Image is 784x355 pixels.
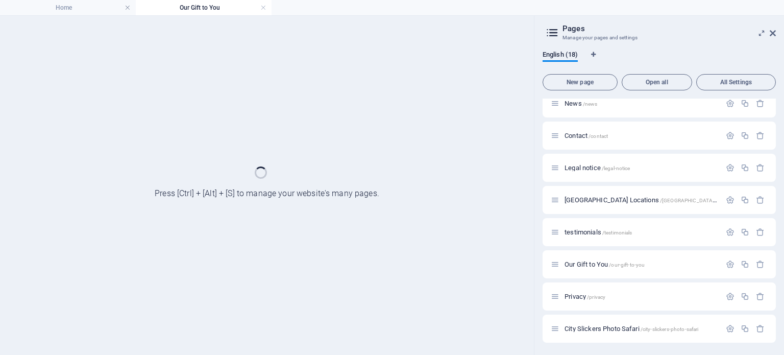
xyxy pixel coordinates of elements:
span: Click to open page [565,196,737,204]
span: Click to open page [565,293,605,300]
span: Click to open page [565,325,698,333]
div: Settings [726,196,734,204]
button: Open all [622,74,692,90]
div: testimonials/testimonials [561,229,721,235]
div: Remove [756,99,765,108]
div: Settings [726,99,734,108]
span: /our-gift-to-you [609,262,645,268]
div: Contact/contact [561,132,721,139]
span: New page [547,79,613,85]
div: Settings [726,163,734,172]
div: Remove [756,324,765,333]
div: Duplicate [741,228,749,236]
span: /city-slickers-photo-safari [641,326,699,332]
h3: Manage your pages and settings [562,33,755,42]
span: Click to open page [565,100,597,107]
div: Remove [756,131,765,140]
div: Remove [756,163,765,172]
span: Click to open page [565,132,608,139]
span: All Settings [701,79,771,85]
span: English (18) [543,49,578,63]
span: /privacy [587,294,605,300]
div: News/news [561,100,721,107]
div: Our Gift to You/our-gift-to-you [561,261,721,268]
h2: Pages [562,24,776,33]
div: Duplicate [741,260,749,269]
button: All Settings [696,74,776,90]
div: Duplicate [741,196,749,204]
div: Settings [726,324,734,333]
div: Settings [726,131,734,140]
div: Duplicate [741,131,749,140]
div: Remove [756,260,765,269]
span: testimonials [565,228,632,236]
div: Remove [756,196,765,204]
div: Settings [726,260,734,269]
span: /news [583,101,598,107]
div: [GEOGRAPHIC_DATA] Locations/[GEOGRAPHIC_DATA]-locations [561,197,721,203]
h4: Our Gift to You [136,2,272,13]
div: Duplicate [741,99,749,108]
span: /contact [589,133,608,139]
div: Remove [756,292,765,301]
span: /legal-notice [602,165,630,171]
span: /testimonials [602,230,632,235]
div: Remove [756,228,765,236]
span: Click to open page [565,164,630,172]
button: New page [543,74,618,90]
div: Duplicate [741,292,749,301]
div: Duplicate [741,163,749,172]
span: Open all [626,79,688,85]
div: Settings [726,228,734,236]
div: Language Tabs [543,51,776,70]
div: Privacy/privacy [561,293,721,300]
div: City Slickers Photo Safari/city-slickers-photo-safari [561,325,721,332]
div: Legal notice/legal-notice [561,164,721,171]
span: Our Gift to You [565,261,645,268]
div: Duplicate [741,324,749,333]
div: Settings [726,292,734,301]
span: /[GEOGRAPHIC_DATA]-locations [660,198,737,203]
